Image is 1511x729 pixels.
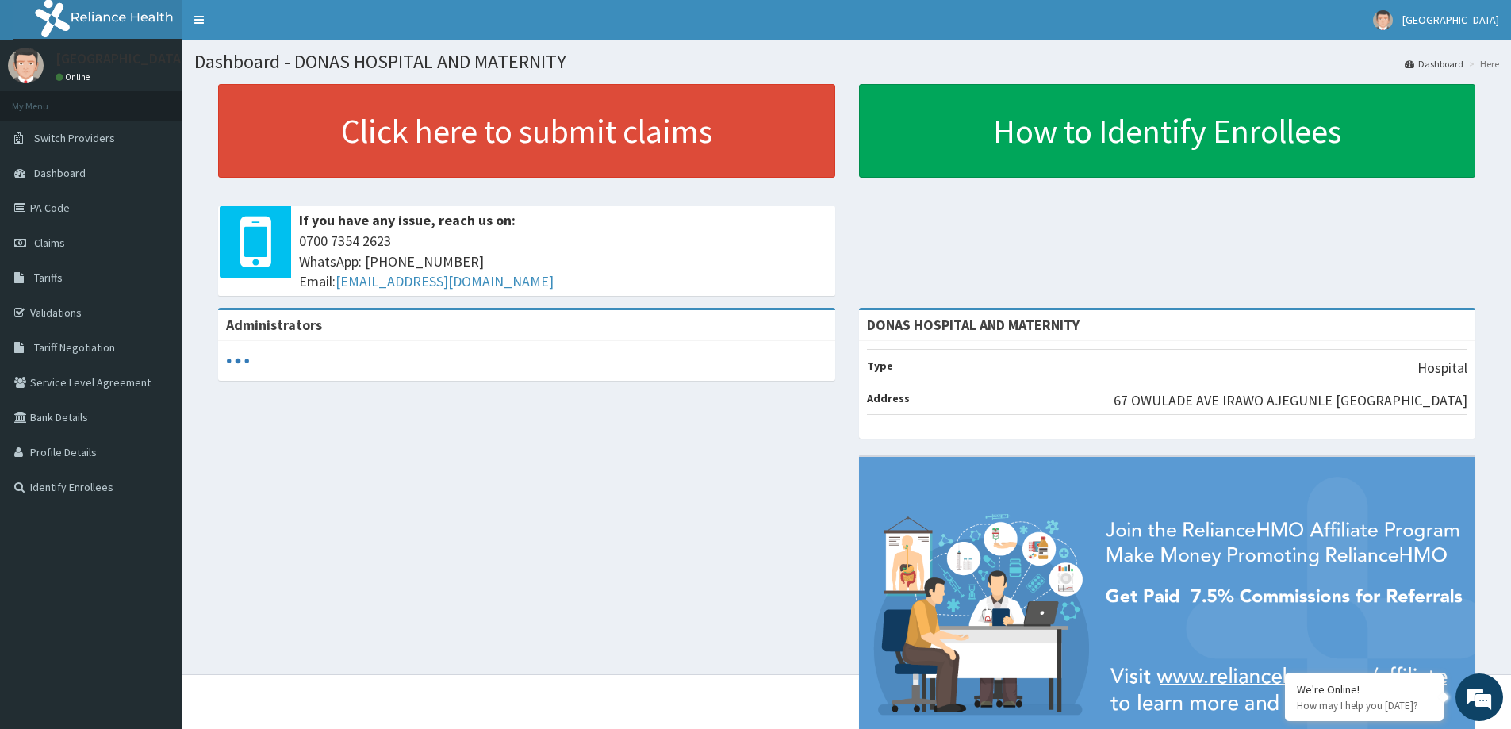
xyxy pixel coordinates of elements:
b: Type [867,359,893,373]
img: User Image [8,48,44,83]
svg: audio-loading [226,349,250,373]
span: Dashboard [34,166,86,180]
img: User Image [1373,10,1393,30]
a: Click here to submit claims [218,84,835,178]
p: 67 OWULADE AVE IRAWO AJEGUNLE [GEOGRAPHIC_DATA] [1114,390,1467,411]
p: Hospital [1417,358,1467,378]
strong: DONAS HOSPITAL AND MATERNITY [867,316,1080,334]
div: We're Online! [1297,682,1432,696]
b: Address [867,391,910,405]
a: Dashboard [1405,57,1463,71]
b: Administrators [226,316,322,334]
h1: Dashboard - DONAS HOSPITAL AND MATERNITY [194,52,1499,72]
a: How to Identify Enrollees [859,84,1476,178]
li: Here [1465,57,1499,71]
span: Claims [34,236,65,250]
b: If you have any issue, reach us on: [299,211,516,229]
span: 0700 7354 2623 WhatsApp: [PHONE_NUMBER] Email: [299,231,827,292]
a: Online [56,71,94,82]
span: Switch Providers [34,131,115,145]
p: [GEOGRAPHIC_DATA] [56,52,186,66]
span: Tariff Negotiation [34,340,115,355]
p: How may I help you today? [1297,699,1432,712]
span: Tariffs [34,270,63,285]
a: [EMAIL_ADDRESS][DOMAIN_NAME] [336,272,554,290]
span: [GEOGRAPHIC_DATA] [1402,13,1499,27]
